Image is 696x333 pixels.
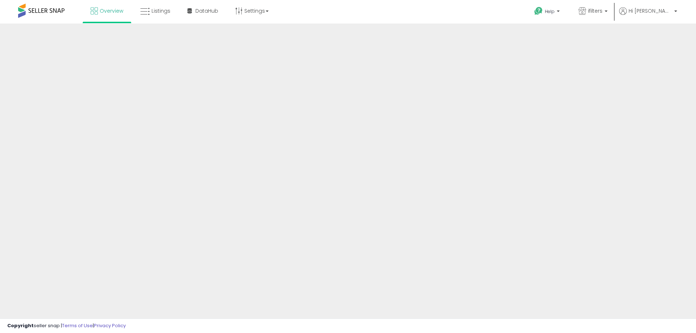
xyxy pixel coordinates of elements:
[588,7,602,14] span: ifilters
[629,7,672,14] span: Hi [PERSON_NAME]
[7,322,126,329] div: seller snap | |
[152,7,170,14] span: Listings
[195,7,218,14] span: DataHub
[7,322,34,329] strong: Copyright
[62,322,93,329] a: Terms of Use
[619,7,677,24] a: Hi [PERSON_NAME]
[529,1,567,24] a: Help
[94,322,126,329] a: Privacy Policy
[545,8,555,14] span: Help
[100,7,123,14] span: Overview
[534,7,543,16] i: Get Help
